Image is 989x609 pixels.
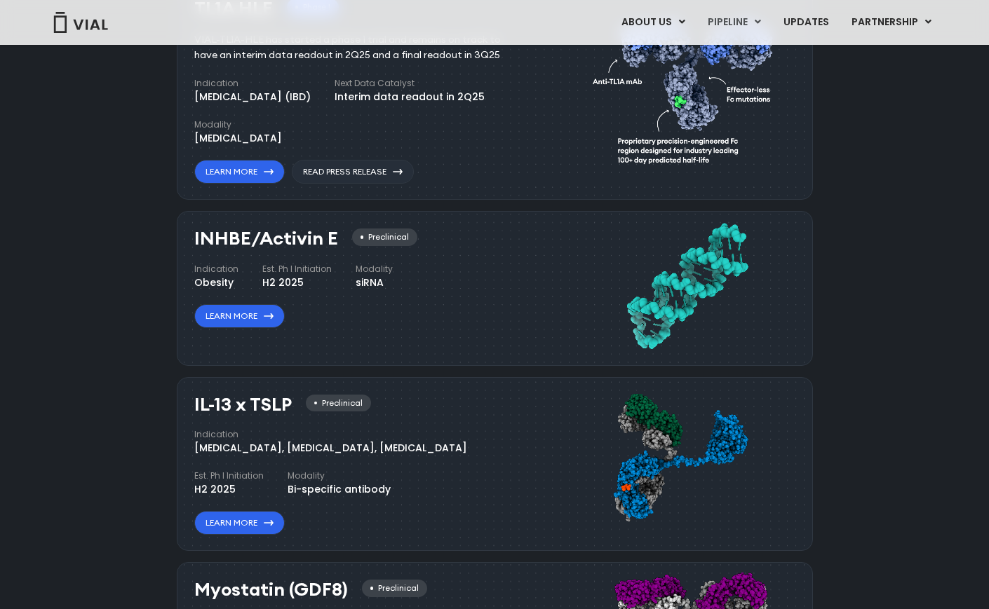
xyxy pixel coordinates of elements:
[194,275,238,290] div: Obesity
[194,511,285,535] a: Learn More
[335,77,485,90] h4: Next Data Catalyst
[194,395,292,415] h3: IL-13 x TSLP
[772,11,840,34] a: UPDATES
[194,77,311,90] h4: Indication
[292,160,414,184] a: Read Press Release
[352,228,417,246] div: Preclinical
[194,304,285,328] a: Learn More
[306,395,371,412] div: Preclinical
[335,90,485,104] div: Interim data readout in 2Q25
[262,275,332,290] div: H2 2025
[194,90,311,104] div: [MEDICAL_DATA] (IBD)
[356,275,393,290] div: siRNA
[194,118,282,131] h4: Modality
[288,482,391,497] div: Bi-specific antibody
[53,12,109,33] img: Vial Logo
[697,11,772,34] a: PIPELINEMenu Toggle
[194,441,467,456] div: [MEDICAL_DATA], [MEDICAL_DATA], [MEDICAL_DATA]
[194,160,285,184] a: Learn More
[194,131,282,146] div: [MEDICAL_DATA]
[194,482,264,497] div: H2 2025
[840,11,943,34] a: PARTNERSHIPMenu Toggle
[610,11,696,34] a: ABOUT USMenu Toggle
[262,263,332,275] h4: Est. Ph I Initiation
[194,228,338,249] h3: INHBE/Activin E
[194,580,348,600] h3: Myostatin (GDF8)
[194,263,238,275] h4: Indication
[194,470,264,482] h4: Est. Ph I Initiation
[288,470,391,482] h4: Modality
[356,263,393,275] h4: Modality
[194,428,467,441] h4: Indication
[194,32,522,63] div: VIAL-TL1A-HLE has started a phase 1 trial and remains on track to have an interim data readout in...
[362,580,427,597] div: Preclinical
